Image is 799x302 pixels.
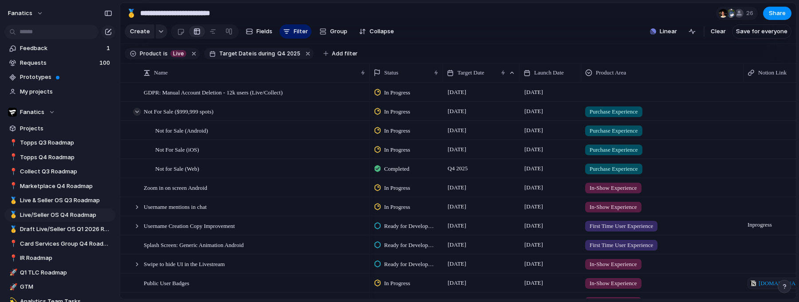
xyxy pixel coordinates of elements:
span: Q1 TLC Roadmap [20,268,112,277]
span: Filter [294,27,308,36]
span: Status [384,68,398,77]
div: 🥇Draft Live/Seller OS Q1 2026 Roadmap [4,223,115,236]
span: Not for Sale (Web) [155,163,199,173]
div: 🚀 [9,267,16,278]
span: Share [769,9,786,18]
span: Product Area [596,68,626,77]
span: Public User Badges [144,278,189,288]
span: Topps Q3 Roadmap [20,138,112,147]
span: Prototypes [20,73,112,82]
a: Projects [4,122,115,135]
span: Target Date [219,50,252,58]
span: Collapse [370,27,394,36]
button: 📍 [8,239,17,248]
span: Purchase Experience [590,107,638,116]
span: Q4 2025 [445,163,470,174]
span: In-Show Experience [590,279,637,288]
div: 📍 [9,239,16,249]
span: In Progress [384,203,410,212]
span: [DATE] [445,87,468,98]
span: Marketplace Q4 Roadmap [20,182,112,191]
span: [DATE] [445,278,468,288]
span: [DATE] [522,144,545,155]
a: 📍Collect Q3 Roadmap [4,165,115,178]
span: [DATE] [522,125,545,136]
span: Ready for Development [384,222,435,231]
span: [DATE] [445,220,468,231]
span: In Progress [384,184,410,192]
span: In Progress [384,107,410,116]
span: GTM [20,282,112,291]
span: Topps Q4 Roadmap [20,153,112,162]
span: [DATE] [445,144,468,155]
span: Not For Sale (iOS) [155,144,199,154]
span: Group [330,27,347,36]
span: [DATE] [522,220,545,231]
span: is [252,50,257,58]
a: 📍IR Roadmap [4,251,115,265]
div: 📍 [9,152,16,162]
a: 🚀Q1 TLC Roadmap [4,266,115,279]
a: Feedback1 [4,42,115,55]
span: [DATE] [522,87,545,98]
a: Requests100 [4,56,115,70]
span: Q4 2025 [277,50,300,58]
span: Name [154,68,168,77]
span: Completed [384,165,409,173]
span: Username mentions in chat [144,201,207,212]
button: isduring [252,49,276,59]
span: Fanatics [20,108,44,117]
span: Notion Link [758,68,787,77]
span: GDPR: Manual Account Deletion - 12k users (Live/Collect) [144,87,283,97]
span: [DATE] [522,201,545,212]
a: 📍Topps Q4 Roadmap [4,151,115,164]
a: 🥇Live & Seller OS Q3 Roadmap [4,194,115,207]
button: Share [763,7,791,20]
span: [DATE] [522,182,545,193]
span: [DATE] [522,278,545,288]
span: In-Show Experience [590,260,637,269]
button: Collapse [355,24,398,39]
span: Not For Sale ($999,999 spots) [144,106,213,116]
button: Group [315,24,352,39]
span: Live/Seller OS Q4 Roadmap [20,211,112,220]
span: In Progress [384,126,410,135]
div: 🚀 [9,282,16,292]
button: Clear [707,24,729,39]
span: Add filter [332,50,358,58]
div: 📍 [9,138,16,148]
button: Filter [279,24,311,39]
div: 🥇 [126,7,136,19]
div: 🥇 [9,224,16,235]
button: 📍 [8,167,17,176]
span: In-Show Experience [590,184,637,192]
button: 🥇 [8,211,17,220]
button: 🥇 [8,196,17,205]
span: In-Show Experience [590,203,637,212]
div: 🥇 [9,196,16,206]
span: is [163,50,168,58]
span: 1 [106,44,112,53]
span: Linear [660,27,677,36]
span: [DATE] [522,259,545,269]
div: 📍Marketplace Q4 Roadmap [4,180,115,193]
span: [DATE] [445,125,468,136]
span: Ready for Development [384,260,435,269]
button: Live [169,49,188,59]
a: 🚀GTM [4,280,115,294]
span: In Progress [384,145,410,154]
span: Collect Q3 Roadmap [20,167,112,176]
span: IR Roadmap [20,254,112,263]
span: My projects [20,87,112,96]
span: Create [130,27,150,36]
span: Requests [20,59,97,67]
span: [DATE] [445,239,468,250]
span: [DATE] [445,106,468,117]
span: Product [140,50,161,58]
